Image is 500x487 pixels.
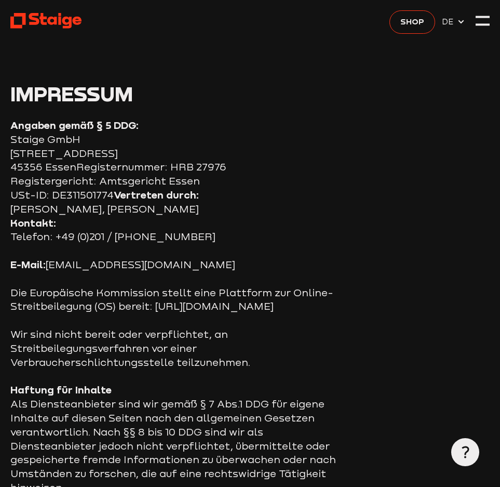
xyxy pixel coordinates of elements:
[114,189,199,201] strong: Vertreten durch:
[400,16,424,28] span: Shop
[10,258,348,272] p: [EMAIL_ADDRESS][DOMAIN_NAME]
[10,384,112,396] strong: Haftung für Inhalte
[10,82,133,106] span: Impressum
[442,16,457,28] span: DE
[10,258,46,270] strong: E-Mail:
[389,10,435,34] a: Shop
[10,216,348,244] p: Telefon: +49 (0)201 / [PHONE_NUMBER]
[10,327,348,369] p: Wir sind nicht bereit oder verpflichtet, an Streitbeilegungsverfahren vor einer Verbraucherschlic...
[10,119,139,131] strong: Angaben gemäß § 5 DDG:
[10,286,348,314] p: Die Europäische Kommission stellt eine Plattform zur Online-Streitbeilegung (OS) bereit: [URL][DO...
[10,217,56,229] strong: Kontakt:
